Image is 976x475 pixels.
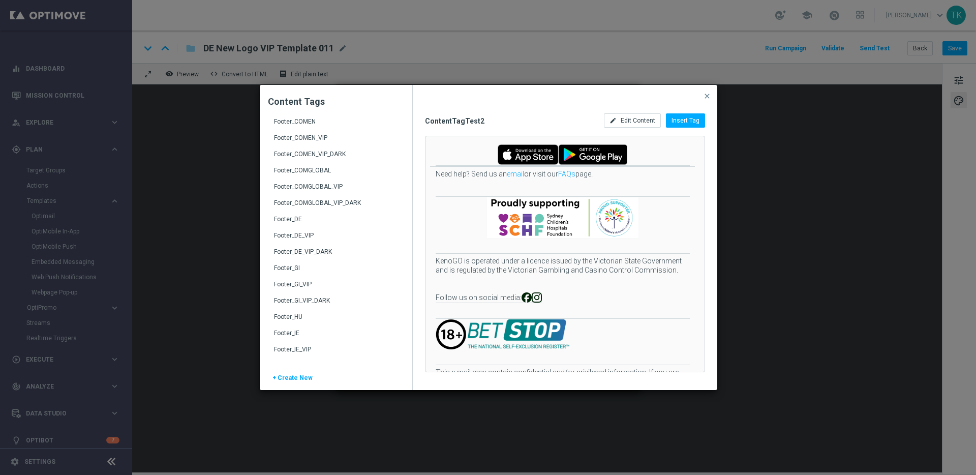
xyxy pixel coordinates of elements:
a: email [507,170,524,178]
div: Press SPACE to select this row. [262,130,410,146]
span: Insert Tag [672,117,699,124]
div: Press SPACE to select this row. [262,260,410,276]
p: This e-mail may contain confidential and/or privileged information. If you are not the intended r... [436,368,690,386]
div: Footer_COMGLOBAL_VIP [274,183,400,199]
div: Press SPACE to select this row. [262,195,410,211]
div: Press SPACE to select this row. [262,244,410,260]
div: Footer_GI_VIP_DARK [274,296,400,313]
div: Footer_GI [274,264,400,280]
div: Footer_HU [274,313,400,329]
div: Footer_GI_VIP [274,280,400,296]
div: Press SPACE to select this row. [262,309,410,325]
img: Proudly Supporting Sydney Children's Hospitals Foundation [486,197,639,239]
div: Footer_DE_VIP [274,231,400,248]
span: + Create New [272,374,313,390]
div: Press SPACE to select this row. [262,227,410,244]
div: Press SPACE to select this row. [262,292,410,309]
div: Footer_COMGLOBAL [274,166,400,183]
p: Need help? Send us an or visit our page. [436,169,690,179]
td: Follow us on social media: [436,292,522,303]
div: Press SPACE to select this row. [262,113,410,130]
div: Press SPACE to select this row. [262,358,410,374]
p: KenoGO is operated under a licence issued by the Victorian State Government and is regulated by t... [436,256,690,275]
div: Press SPACE to select this row. [262,325,410,341]
div: Footer_COMEN [274,117,400,134]
div: Press SPACE to select this row. [262,179,410,195]
img: Betstop [468,319,569,348]
i: edit [609,117,617,124]
h2: Content Tags [268,96,404,108]
div: Footer_DE [274,215,400,231]
div: Press SPACE to select this row. [262,146,410,162]
img: Betstop [436,319,466,350]
div: Footer_DE_VIP_DARK [274,248,400,264]
div: Footer_IE_VIP [274,345,400,362]
span: Edit Content [621,117,655,124]
div: Footer_COMEN_VIP_DARK [274,150,400,166]
div: Press SPACE to select this row. [262,162,410,179]
span: close [703,92,711,100]
div: Press SPACE to select this row. [262,276,410,292]
div: Press SPACE to select this row. [262,341,410,358]
a: FAQs [558,170,575,178]
div: Footer_IE [274,329,400,345]
div: Footer_COMEN_VIP [274,134,400,150]
img: Download for Apple [498,144,559,165]
img: facebook [522,292,532,303]
div: Footer_COMGLOBAL_VIP_DARK [274,199,400,215]
img: instagram [532,292,542,303]
img: Download for Android [559,144,627,165]
span: ContentTagTest2 [425,116,593,126]
div: Press SPACE to select this row. [262,211,410,227]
